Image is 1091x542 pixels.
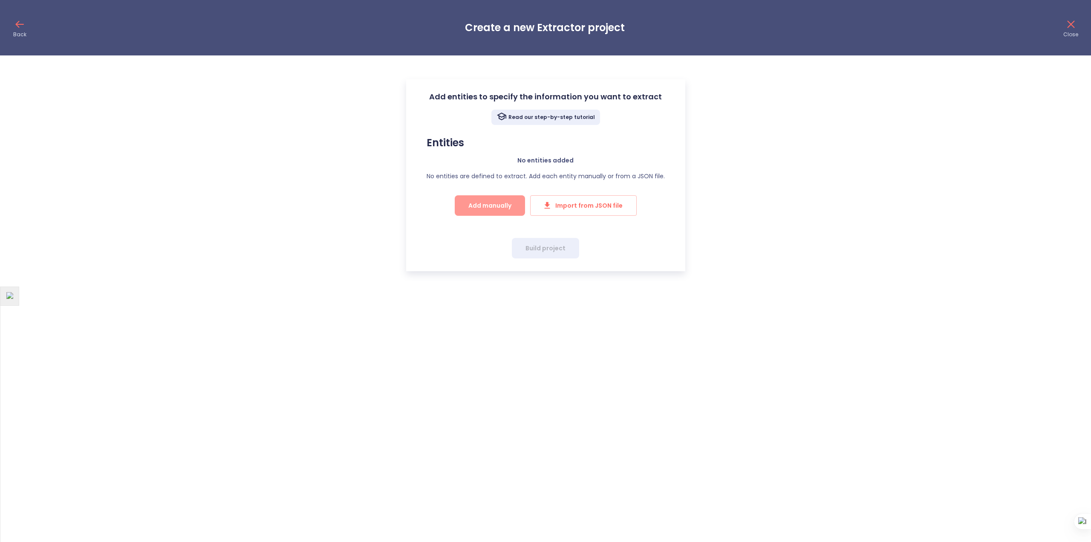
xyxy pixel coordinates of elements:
[465,22,625,34] h3: Create a new Extractor project
[427,172,665,180] p: No entities are defined to extract. Add each entity manually or from a JSON file.
[13,31,26,38] p: Back
[544,200,623,211] span: Import from JSON file
[468,200,511,211] span: Add manually
[530,195,637,216] button: Import from JSON file
[517,156,574,165] strong: No entities added
[508,114,595,121] p: Read our step-by-step tutorial
[427,137,665,149] h3: Entities
[1063,31,1078,38] p: Close
[455,195,525,216] button: Add manually
[429,92,662,101] h3: Add entities to specify the information you want to extract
